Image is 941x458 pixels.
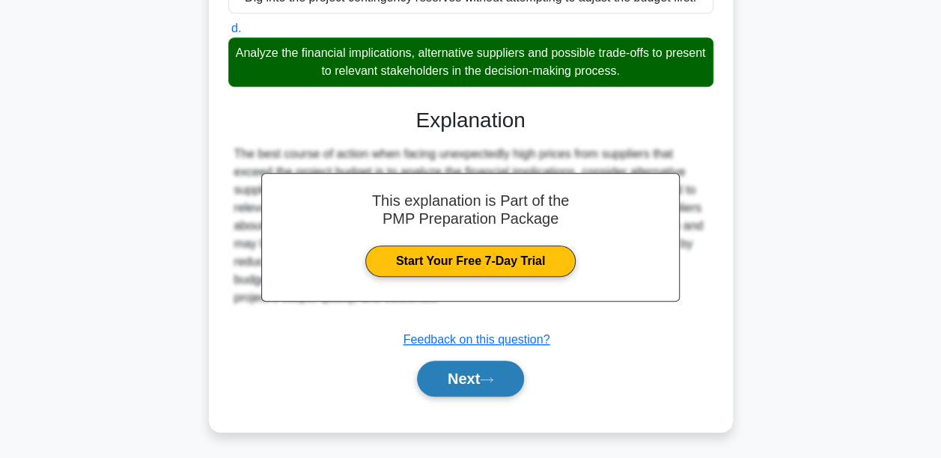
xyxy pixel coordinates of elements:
[365,245,576,277] a: Start Your Free 7-Day Trial
[417,361,524,397] button: Next
[234,145,707,307] div: The best course of action when facing unexpectedly high prices from suppliers that exceed the pro...
[403,333,550,346] a: Feedback on this question?
[231,22,241,34] span: d.
[237,108,704,133] h3: Explanation
[228,37,713,87] div: Analyze the financial implications, alternative suppliers and possible trade-offs to present to r...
